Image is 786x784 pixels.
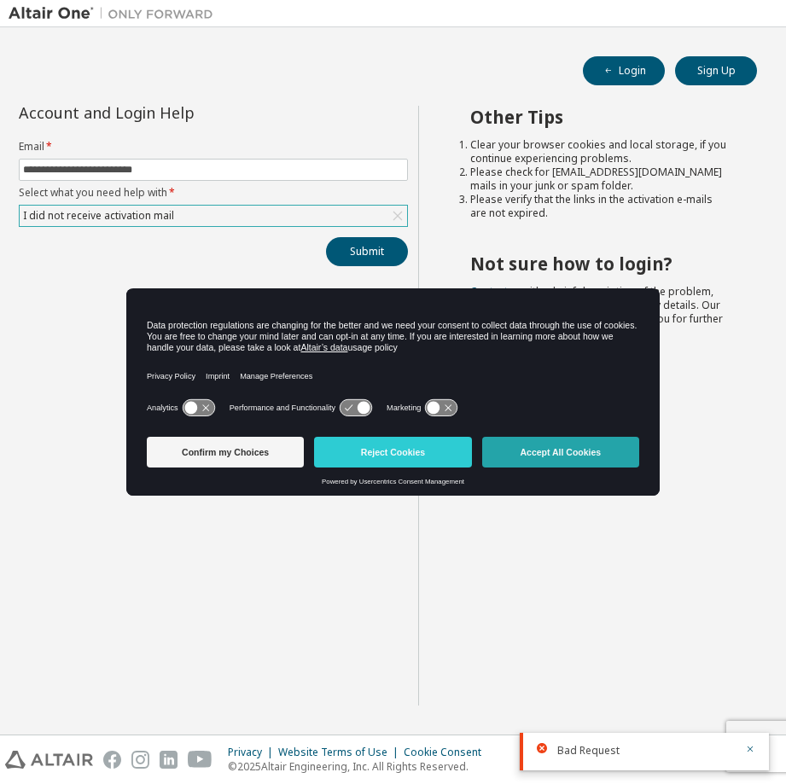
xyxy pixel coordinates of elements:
img: altair_logo.svg [5,751,93,769]
a: Contact us [470,284,522,299]
div: I did not receive activation mail [20,206,407,226]
li: Clear your browser cookies and local storage, if you continue experiencing problems. [470,138,726,166]
div: Website Terms of Use [278,746,404,759]
span: Bad Request [557,744,620,758]
label: Email [19,140,408,154]
img: instagram.svg [131,751,149,769]
p: © 2025 Altair Engineering, Inc. All Rights Reserved. [228,759,492,774]
img: youtube.svg [188,751,213,769]
button: Login [583,56,665,85]
div: Privacy [228,746,278,759]
div: Account and Login Help [19,106,330,119]
img: facebook.svg [103,751,121,769]
h2: Not sure how to login? [470,253,726,275]
div: I did not receive activation mail [20,206,177,225]
button: Submit [326,237,408,266]
img: linkedin.svg [160,751,178,769]
img: Altair One [9,5,222,22]
button: Sign Up [675,56,757,85]
label: Select what you need help with [19,186,408,200]
li: Please check for [EMAIL_ADDRESS][DOMAIN_NAME] mails in your junk or spam folder. [470,166,726,193]
li: Please verify that the links in the activation e-mails are not expired. [470,193,726,220]
span: with a brief description of the problem, your registered e-mail id and company details. Our suppo... [470,284,723,340]
h2: Other Tips [470,106,726,128]
div: Cookie Consent [404,746,492,759]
